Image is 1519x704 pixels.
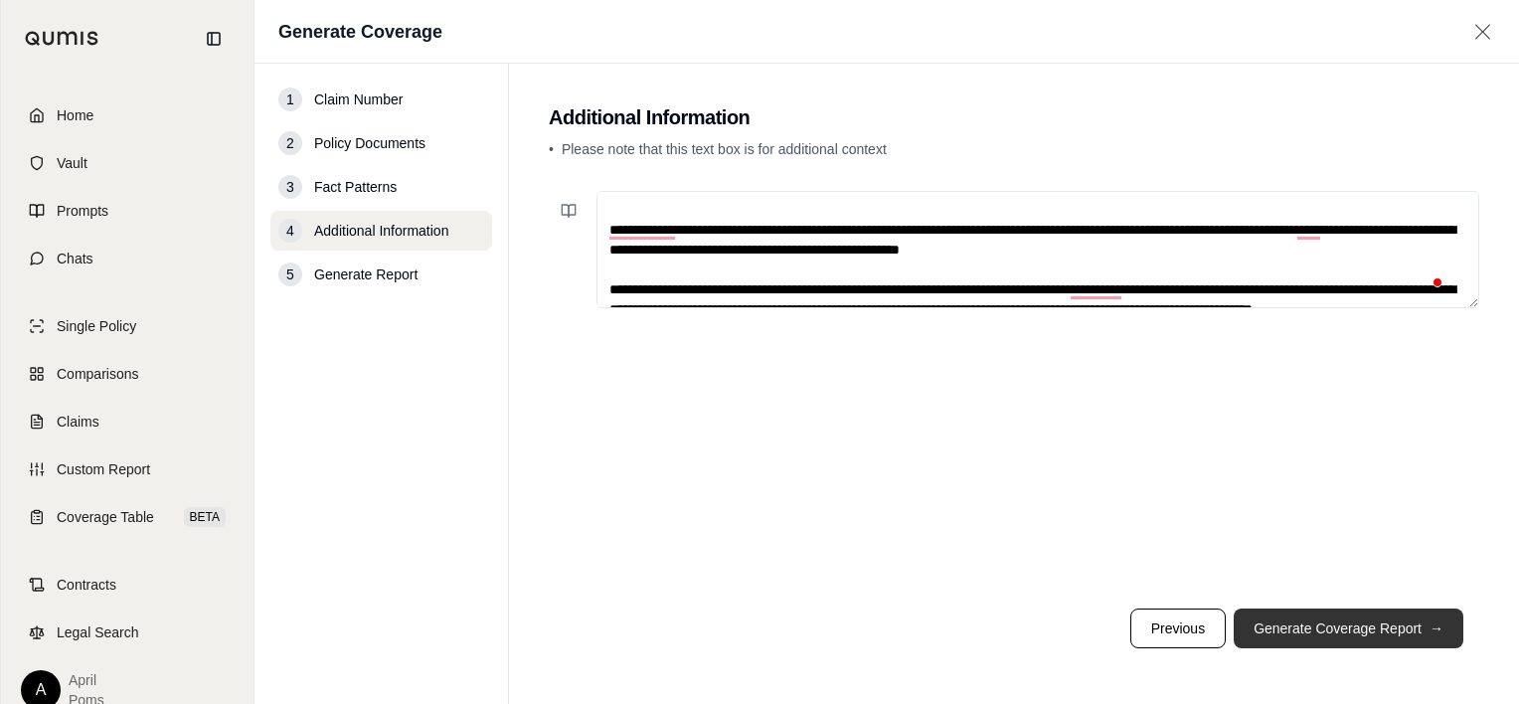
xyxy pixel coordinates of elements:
div: 3 [278,175,302,199]
span: Generate Report [314,264,418,284]
div: 2 [278,131,302,155]
span: Contracts [57,575,116,595]
span: BETA [184,507,226,527]
a: Prompts [13,189,242,233]
div: 5 [278,263,302,286]
a: Custom Report [13,447,242,491]
span: Coverage Table [57,507,154,527]
span: → [1430,618,1443,638]
span: Claim Number [314,89,403,109]
span: April [69,670,104,690]
h2: Additional Information [549,103,1479,131]
a: Legal Search [13,611,242,654]
div: 4 [278,219,302,243]
button: Previous [1130,609,1226,648]
a: Chats [13,237,242,280]
span: Claims [57,412,99,432]
span: Vault [57,153,87,173]
a: Claims [13,400,242,443]
span: Single Policy [57,316,136,336]
img: Qumis Logo [25,31,99,46]
span: • [549,141,554,157]
span: Additional Information [314,221,448,241]
a: Coverage TableBETA [13,495,242,539]
span: Custom Report [57,459,150,479]
div: 1 [278,88,302,111]
button: Collapse sidebar [198,23,230,55]
span: Please note that this text box is for additional context [562,141,887,157]
button: Generate Coverage Report→ [1234,609,1463,648]
span: Home [57,105,93,125]
textarea: To enrich screen reader interactions, please activate Accessibility in Grammarly extension settings [596,191,1479,308]
h1: Generate Coverage [278,18,442,46]
span: Policy Documents [314,133,425,153]
span: Prompts [57,201,108,221]
span: Legal Search [57,622,139,642]
a: Comparisons [13,352,242,396]
a: Single Policy [13,304,242,348]
span: Comparisons [57,364,138,384]
a: Home [13,93,242,137]
span: Chats [57,249,93,268]
span: Fact Patterns [314,177,397,197]
a: Contracts [13,563,242,607]
a: Vault [13,141,242,185]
